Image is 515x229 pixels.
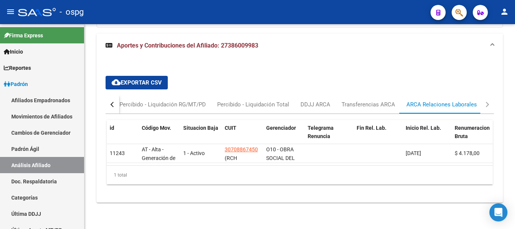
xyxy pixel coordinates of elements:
span: Reportes [4,64,31,72]
datatable-header-cell: Situacion Baja [180,120,222,153]
div: Percibido - Liquidación Total [217,100,289,109]
datatable-header-cell: Fin Rel. Lab. [354,120,403,153]
div: 1 total [107,166,493,184]
mat-icon: menu [6,7,15,16]
span: AT - Alta - Generación de clave [142,146,175,170]
button: Exportar CSV [106,76,168,89]
span: Exportar CSV [112,79,162,86]
div: Percibido - Liquidación RG/MT/PD [120,100,206,109]
span: O10 - OBRA SOCIAL DEL PERSONAL GRAFICO [266,146,295,178]
span: Gerenciador [266,125,296,131]
datatable-header-cell: Código Mov. [139,120,180,153]
span: Inicio Rel. Lab. [406,125,441,131]
span: [DATE] [406,150,421,156]
span: Renumeracion Bruta [455,125,490,140]
span: Fin Rel. Lab. [357,125,386,131]
span: 1 - Activo [183,150,205,156]
span: 30708867450 [225,146,258,152]
span: (RCH IMPRESORES S A) [225,155,257,178]
div: Aportes y Contribuciones del Afiliado: 27386009983 [97,58,503,203]
div: Transferencias ARCA [342,100,395,109]
span: Situacion Baja [183,125,218,131]
datatable-header-cell: Telegrama Renuncia [305,120,354,153]
span: id [110,125,114,131]
span: Código Mov. [142,125,171,131]
datatable-header-cell: Inicio Rel. Lab. [403,120,452,153]
datatable-header-cell: Renumeracion Bruta [452,120,493,153]
div: DDJJ ARCA [300,100,330,109]
datatable-header-cell: CUIT [222,120,263,153]
span: Firma Express [4,31,43,40]
span: - ospg [60,4,84,20]
span: 11243 [110,150,125,156]
span: Telegrama Renuncia [308,125,334,140]
div: ARCA Relaciones Laborales [406,100,477,109]
mat-icon: cloud_download [112,78,121,87]
span: CUIT [225,125,236,131]
span: Padrón [4,80,28,88]
div: Open Intercom Messenger [489,203,507,221]
datatable-header-cell: id [107,120,139,153]
span: $ 4.178,00 [455,150,480,156]
datatable-header-cell: Gerenciador [263,120,305,153]
span: Inicio [4,48,23,56]
span: Aportes y Contribuciones del Afiliado: 27386009983 [117,42,258,49]
mat-expansion-panel-header: Aportes y Contribuciones del Afiliado: 27386009983 [97,34,503,58]
mat-icon: person [500,7,509,16]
